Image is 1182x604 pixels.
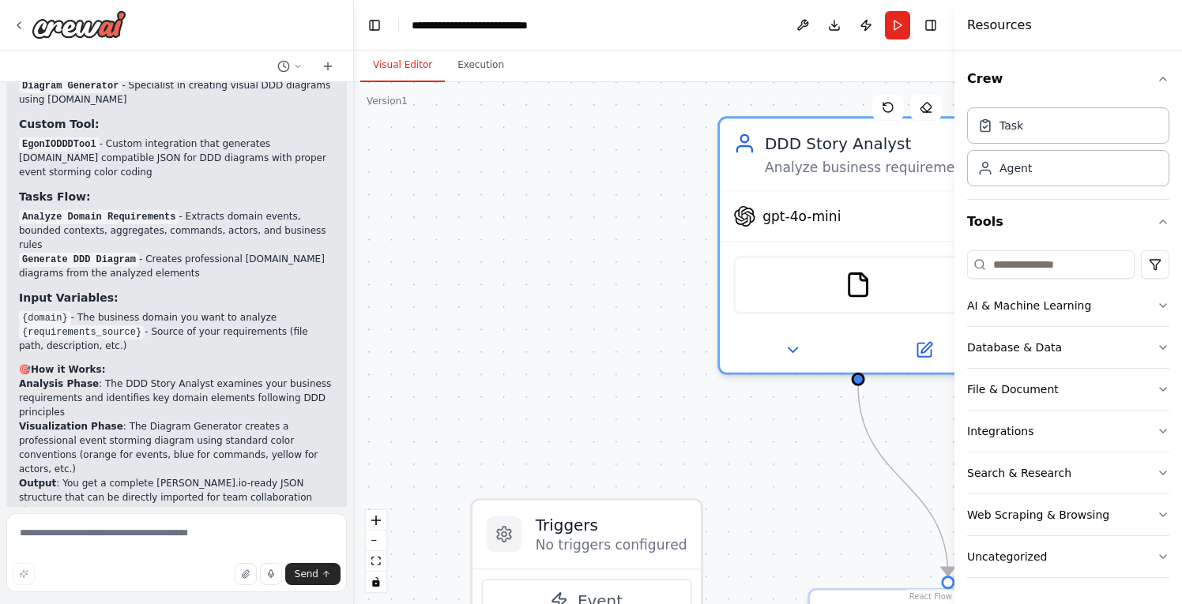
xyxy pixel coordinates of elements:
[19,253,139,267] code: Generate DDD Diagram
[295,568,318,580] span: Send
[765,159,983,177] div: Analyze business requirements and user stories to extract Domain-Driven Design elements including...
[967,327,1169,368] button: Database & Data
[19,325,145,340] code: {requirements_source}
[717,116,999,374] div: DDD Story AnalystAnalyze business requirements and user stories to extract Domain-Driven Design e...
[363,14,386,36] button: Hide left sidebar
[19,291,119,304] strong: Input Variables:
[967,16,1032,35] h4: Resources
[13,563,35,585] button: Improve this prompt
[19,118,100,130] strong: Custom Tool:
[315,57,341,76] button: Start a new chat
[19,476,334,505] li: : You get a complete [PERSON_NAME].io-ready JSON structure that can be directly imported for team...
[31,506,107,517] strong: Ready to Test!
[31,364,105,375] strong: How it Works:
[967,465,1071,481] div: Search & Research
[909,592,952,601] a: React Flow attribution
[967,101,1169,199] div: Crew
[19,325,334,353] li: - Source of your requirements (file path, description, etc.)
[19,310,334,325] li: - The business domain you want to analyze
[19,505,334,519] h2: 📋
[366,510,386,531] button: zoom in
[19,362,334,377] h2: 🎯
[366,510,386,592] div: React Flow controls
[967,423,1033,439] div: Integrations
[860,336,988,363] button: Open in side panel
[999,118,1023,133] div: Task
[19,252,334,280] li: - Creates professional [DOMAIN_NAME] diagrams from the analyzed elements
[19,79,122,93] code: Diagram Generator
[19,137,100,152] code: EgonIODDDTool
[19,311,71,325] code: {domain}
[19,137,334,179] li: - Custom integration that generates [DOMAIN_NAME] compatible JSON for DDD diagrams with proper ev...
[967,340,1062,355] div: Database & Data
[536,536,687,554] p: No triggers configured
[360,49,445,82] button: Visual Editor
[967,411,1169,452] button: Integrations
[967,244,1169,591] div: Tools
[967,494,1169,535] button: Web Scraping & Browsing
[536,514,687,536] h3: Triggers
[847,386,959,576] g: Edge from 07472f1b-64ba-4d11-bf13-dcb5e9241386 to ade160d7-fd63-4042-95e5-4bf9ae8416b1
[445,49,517,82] button: Execution
[19,78,334,107] li: - Specialist in creating visual DDD diagrams using [DOMAIN_NAME]
[967,369,1169,410] button: File & Document
[366,531,386,551] button: zoom out
[19,419,334,476] li: : The Diagram Generator creates a professional event storming diagram using standard color conven...
[967,298,1091,313] div: AI & Machine Learning
[285,563,341,585] button: Send
[32,10,126,39] img: Logo
[967,381,1059,397] div: File & Document
[19,377,334,419] li: : The DDD Story Analyst examines your business requirements and identifies key domain elements fo...
[967,536,1169,577] button: Uncategorized
[271,57,309,76] button: Switch to previous chat
[967,452,1169,493] button: Search & Research
[765,132,983,154] div: DDD Story Analyst
[366,572,386,592] button: toggle interactivity
[920,14,942,36] button: Hide right sidebar
[19,210,179,224] code: Analyze Domain Requirements
[999,160,1032,176] div: Agent
[235,563,257,585] button: Upload files
[967,57,1169,101] button: Crew
[19,378,99,389] strong: Analysis Phase
[967,200,1169,244] button: Tools
[260,563,282,585] button: Click to speak your automation idea
[19,421,123,432] strong: Visualization Phase
[967,507,1109,523] div: Web Scraping & Browsing
[967,285,1169,326] button: AI & Machine Learning
[367,95,408,107] div: Version 1
[19,478,56,489] strong: Output
[19,190,91,203] strong: Tasks Flow:
[967,549,1047,565] div: Uncategorized
[412,17,566,33] nav: breadcrumb
[762,208,841,226] span: gpt-4o-mini
[19,209,334,252] li: - Extracts domain events, bounded contexts, aggregates, commands, actors, and business rules
[845,272,871,298] img: FileReadTool
[366,551,386,572] button: fit view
